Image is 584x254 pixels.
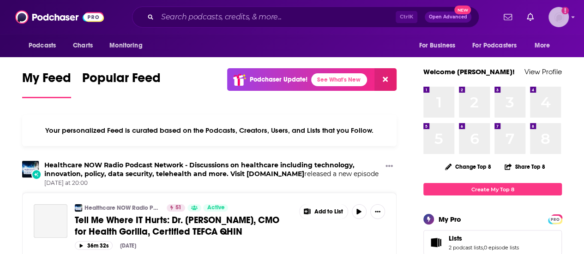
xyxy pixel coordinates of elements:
a: View Profile [524,67,562,76]
a: 51 [167,204,185,212]
span: For Business [419,39,455,52]
span: More [535,39,550,52]
span: 51 [175,203,181,213]
span: Ctrl K [396,11,417,23]
span: [DATE] at 20:00 [44,179,382,187]
button: Show profile menu [548,7,569,27]
img: User Profile [548,7,569,27]
span: Logged in as aridings [548,7,569,27]
button: open menu [22,37,68,54]
button: Show More Button [370,204,385,219]
span: Open Advanced [429,15,467,19]
span: Add to List [314,208,343,215]
a: Healthcare NOW Radio Podcast Network - Discussions on healthcare including technology, innovation... [84,204,161,212]
span: Podcasts [29,39,56,52]
a: 2 podcast lists [449,244,483,251]
div: New Episode [31,169,42,179]
a: Show notifications dropdown [523,9,537,25]
img: Healthcare NOW Radio Podcast Network - Discussions on healthcare including technology, innovation... [22,161,39,177]
img: Healthcare NOW Radio Podcast Network - Discussions on healthcare including technology, innovation... [75,204,82,212]
a: Healthcare NOW Radio Podcast Network - Discussions on healthcare including technology, innovation... [44,161,355,178]
img: Podchaser - Follow, Share and Rate Podcasts [15,8,104,26]
button: open menu [103,37,154,54]
a: Tell Me Where IT Hurts: Dr. Steven Lane, CMO for Health Gorilla, Certified TEFCA QHIN [34,204,67,238]
div: My Pro [439,215,461,224]
a: 0 episode lists [484,244,519,251]
p: Podchaser Update! [250,76,307,83]
button: Show More Button [382,161,397,172]
span: Charts [73,39,93,52]
svg: Add a profile image [561,7,569,14]
button: Open AdvancedNew [425,12,471,23]
button: Show More Button [300,204,348,219]
a: Tell Me Where IT Hurts: Dr. [PERSON_NAME], CMO for Health Gorilla, Certified TEFCA QHIN [75,214,293,237]
button: Share Top 8 [504,158,546,176]
a: Active [203,204,228,212]
a: See What's New [311,73,367,86]
button: open menu [528,37,562,54]
span: For Podcasters [472,39,517,52]
div: [DATE] [120,242,136,249]
a: Show notifications dropdown [500,9,516,25]
a: PRO [549,215,560,222]
a: Create My Top 8 [423,183,562,195]
div: Search podcasts, credits, & more... [132,6,479,28]
a: Lists [449,234,519,242]
a: My Feed [22,70,71,98]
h3: released a new episode [44,161,382,178]
a: Popular Feed [82,70,161,98]
span: , [483,244,484,251]
button: open menu [412,37,467,54]
div: Your personalized Feed is curated based on the Podcasts, Creators, Users, and Lists that you Follow. [22,115,397,146]
span: Active [207,203,224,213]
span: Monitoring [109,39,142,52]
span: Popular Feed [82,70,161,91]
span: New [454,6,471,14]
button: 36m 32s [75,241,113,250]
a: Charts [67,37,98,54]
span: Lists [449,234,462,242]
input: Search podcasts, credits, & more... [157,10,396,24]
span: My Feed [22,70,71,91]
button: Change Top 8 [440,161,497,172]
span: Tell Me Where IT Hurts: Dr. [PERSON_NAME], CMO for Health Gorilla, Certified TEFCA QHIN [75,214,279,237]
button: open menu [466,37,530,54]
a: Welcome [PERSON_NAME]! [423,67,515,76]
a: Lists [427,236,445,249]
